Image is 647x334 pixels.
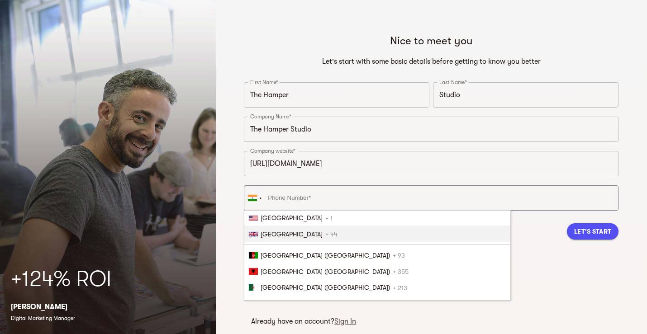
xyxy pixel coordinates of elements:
input: Company Name* [244,117,618,142]
input: Phone Number* [244,185,618,211]
button: Let's Start [567,223,618,240]
span: Let's Start [574,226,611,237]
input: Last Name* [433,82,618,108]
h6: Let's start with some basic details before getting to know you better [247,55,615,68]
span: [GEOGRAPHIC_DATA] (‫[GEOGRAPHIC_DATA]‬‎) [261,284,390,291]
span: Digital Marketing Manager [11,315,75,321]
div: India (भारत): +91 [244,186,265,210]
span: [GEOGRAPHIC_DATA] [261,231,323,238]
span: [GEOGRAPHIC_DATA] ([GEOGRAPHIC_DATA]) [261,268,390,275]
span: [GEOGRAPHIC_DATA] [261,214,323,221]
input: e.g. https://www.your-website.com [244,151,618,176]
h5: Nice to meet you [247,33,615,48]
span: + 93 [393,252,405,259]
span: + 213 [393,284,407,291]
span: [GEOGRAPHIC_DATA] (‫[GEOGRAPHIC_DATA]‬‎) [261,252,390,259]
input: First Name* [244,82,429,108]
span: + 1 [325,214,333,221]
a: Sign In [334,317,356,325]
span: + 355 [393,268,409,275]
p: Already have an account? [251,316,356,327]
p: [PERSON_NAME] [11,301,205,312]
h2: +124% ROI [11,265,205,294]
span: + 44 [325,231,338,238]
